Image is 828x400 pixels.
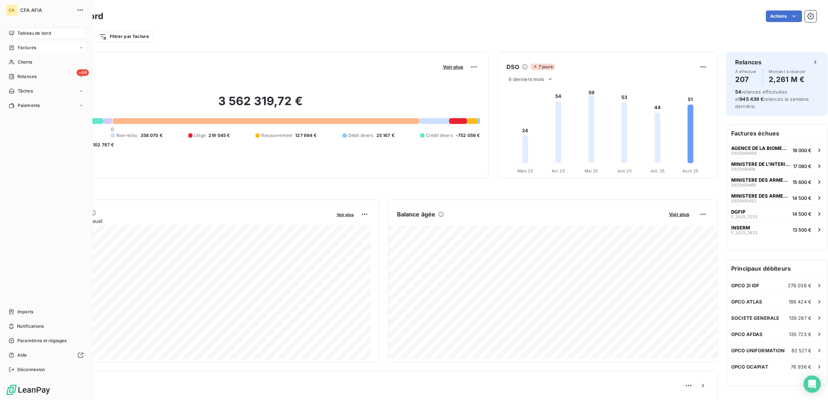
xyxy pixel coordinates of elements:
span: Imports [17,309,33,315]
span: 188 424 € [789,299,811,305]
span: F_2025_7233 [731,215,757,219]
span: 219 045 € [208,132,230,139]
span: 18 000 € [793,147,811,153]
span: INSERM [731,225,750,231]
button: INSERMF_2025_783313 500 € [727,221,827,237]
span: Voir plus [669,211,689,217]
a: Tâches [6,85,86,97]
span: 139 287 € [789,315,811,321]
span: MINISTERE DES ARMEES / CMG [731,193,789,199]
a: Tableau de bord [6,27,86,39]
span: 7 jours [531,64,555,70]
span: Voir plus [443,64,463,70]
a: Paramètres et réglages [6,335,86,347]
a: Aide [6,349,86,361]
span: +99 [77,69,89,76]
span: Paramètres et réglages [17,337,66,344]
div: Open Intercom Messenger [803,375,821,393]
span: 2025000414 [731,167,755,171]
span: 127 694 € [295,132,316,139]
span: Factures [18,44,36,51]
span: Litige [194,132,206,139]
span: À effectuer [735,69,757,74]
h4: 2,261 M € [769,74,806,85]
span: Relances [17,73,36,80]
span: relances effectuées et relancés la semaine dernière. [735,89,809,109]
span: 76 936 € [791,364,811,370]
div: CA [6,4,17,16]
span: Tâches [18,88,33,94]
span: Clients [18,59,32,65]
img: Logo LeanPay [6,384,51,396]
button: Voir plus [441,64,465,70]
span: 14 500 € [792,195,811,201]
span: Montant à relancer [769,69,806,74]
span: Crédit divers [426,132,453,139]
h4: 207 [735,74,757,85]
a: Paiements [6,100,86,111]
a: Imports [6,306,86,318]
tspan: Mars 25 [517,168,533,173]
button: DGFIPF_2025_723314 500 € [727,206,827,221]
span: Recouvrement [261,132,292,139]
button: MINISTERE DE L'INTERIEUR202500041417 080 € [727,158,827,174]
span: -102 767 € [91,142,114,148]
span: 15 600 € [793,179,811,185]
span: Non-échu [116,132,137,139]
a: Clients [6,56,86,68]
span: 14 500 € [792,211,811,217]
span: 2025000465 [731,183,756,187]
span: -752 059 € [456,132,480,139]
span: OPCO UNIFORMATION [731,348,785,353]
span: 54 [735,89,741,95]
h6: Balance âgée [397,210,436,219]
span: 13 500 € [793,227,811,233]
span: OPCO ATLAS [731,299,763,305]
span: MINISTERE DE L'INTERIEUR [731,161,790,167]
span: OPCO 2I IDF [731,283,760,288]
span: Voir plus [337,212,354,217]
tspan: Avr. 25 [552,168,565,173]
a: Factures [6,42,86,53]
span: 2025000422 [731,199,756,203]
span: MINISTERE DES ARMEES / CMG [731,177,790,183]
button: Voir plus [667,211,691,218]
h6: Principaux débiteurs [727,260,827,277]
button: MINISTERE DES ARMEES / CMG202500046515 600 € [727,174,827,190]
span: 358 070 € [141,132,163,139]
a: +99Relances [6,71,86,82]
span: SOCIETE GENERALE [731,315,779,321]
span: 82 521 € [792,348,811,353]
span: 945 439 € [739,96,763,102]
span: Débit divers [348,132,374,139]
button: AGENCE DE LA BIOMEDECINE202500045918 000 € [727,142,827,158]
span: 2025000459 [731,151,756,155]
span: Paiements [18,102,40,109]
button: Voir plus [335,211,356,218]
button: Filtrer par facture [94,31,154,42]
tspan: Mai 25 [585,168,598,173]
span: F_2025_7833 [731,231,757,235]
span: 0 [111,126,114,132]
span: 276 038 € [788,283,811,288]
h6: Relances [735,58,762,66]
span: DGFIP [731,209,745,215]
h6: Factures échues [727,125,827,142]
button: Actions [766,10,802,22]
span: Déconnexion [17,366,45,373]
span: OPCO AFDAS [731,331,763,337]
span: CFA AFIA [20,7,72,13]
tspan: Août 25 [683,168,699,173]
button: MINISTERE DES ARMEES / CMG202500042214 500 € [727,190,827,206]
span: 25 167 € [376,132,394,139]
h6: DSO [506,63,519,71]
span: OPCO OCAPIAT [731,364,768,370]
span: 135 723 € [789,331,811,337]
span: AGENCE DE LA BIOMEDECINE [731,145,790,151]
span: 17 080 € [793,163,811,169]
h2: 3 562 319,72 € [41,94,480,116]
tspan: Juil. 25 [650,168,665,173]
tspan: Juin 25 [617,168,632,173]
span: Notifications [17,323,44,330]
span: Aide [17,352,27,358]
